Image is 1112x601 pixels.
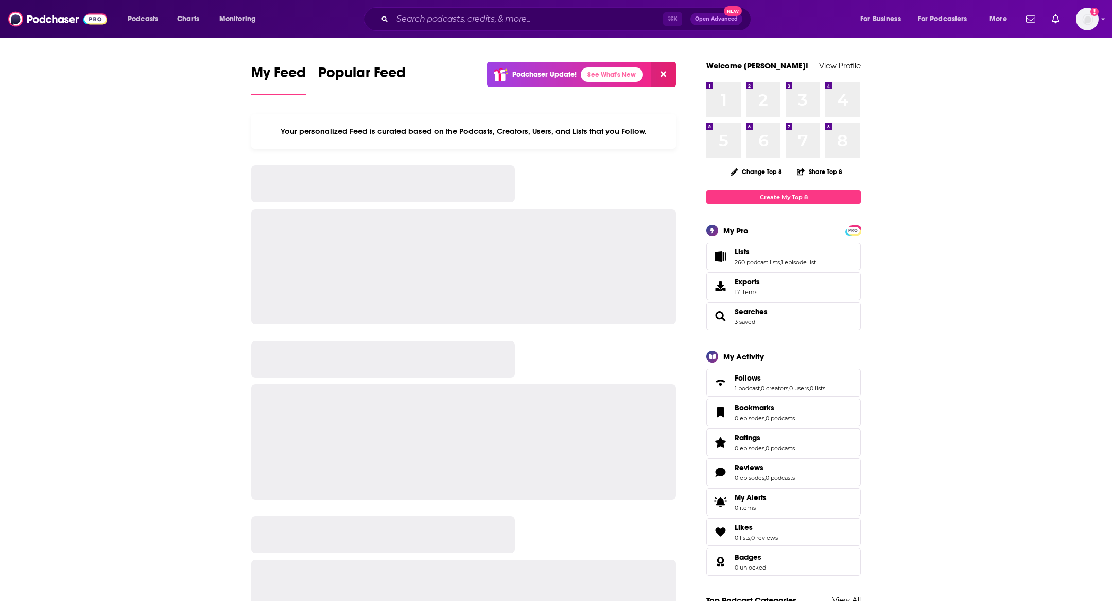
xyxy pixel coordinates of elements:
[710,465,731,479] a: Reviews
[982,11,1020,27] button: open menu
[735,385,760,392] a: 1 podcast
[706,548,861,576] span: Badges
[847,227,859,234] span: PRO
[735,504,767,511] span: 0 items
[764,474,766,482] span: ,
[318,64,406,95] a: Popular Feed
[764,444,766,452] span: ,
[809,385,810,392] span: ,
[512,70,577,79] p: Podchaser Update!
[706,369,861,397] span: Follows
[760,385,761,392] span: ,
[735,523,753,532] span: Likes
[750,534,751,541] span: ,
[989,12,1007,26] span: More
[735,277,760,286] span: Exports
[735,247,816,256] a: Lists
[706,518,861,546] span: Likes
[706,243,861,270] span: Lists
[318,64,406,88] span: Popular Feed
[1076,8,1099,30] span: Logged in as TeemsPR
[781,259,816,266] a: 1 episode list
[735,463,795,472] a: Reviews
[170,11,205,27] a: Charts
[723,226,749,235] div: My Pro
[735,553,761,562] span: Badges
[761,385,788,392] a: 0 creators
[735,247,750,256] span: Lists
[735,307,768,316] a: Searches
[764,415,766,422] span: ,
[918,12,967,26] span: For Podcasters
[810,385,825,392] a: 0 lists
[710,279,731,294] span: Exports
[735,534,750,541] a: 0 lists
[723,352,764,362] div: My Activity
[581,67,643,82] a: See What's New
[695,16,738,22] span: Open Advanced
[710,555,731,569] a: Badges
[1048,10,1064,28] a: Show notifications dropdown
[710,405,731,420] a: Bookmarks
[251,64,306,95] a: My Feed
[706,458,861,486] span: Reviews
[735,433,760,442] span: Ratings
[796,162,843,182] button: Share Top 8
[735,373,825,383] a: Follows
[735,259,780,266] a: 260 podcast lists
[706,428,861,456] span: Ratings
[1022,10,1039,28] a: Show notifications dropdown
[374,7,761,31] div: Search podcasts, credits, & more...
[735,523,778,532] a: Likes
[724,6,742,16] span: New
[251,114,676,149] div: Your personalized Feed is curated based on the Podcasts, Creators, Users, and Lists that you Follow.
[751,534,778,541] a: 0 reviews
[735,403,795,413] a: Bookmarks
[710,309,731,323] a: Searches
[212,11,269,27] button: open menu
[819,61,861,71] a: View Profile
[860,12,901,26] span: For Business
[724,165,788,178] button: Change Top 8
[690,13,742,25] button: Open AdvancedNew
[1076,8,1099,30] img: User Profile
[663,12,682,26] span: ⌘ K
[735,415,764,422] a: 0 episodes
[710,375,731,390] a: Follows
[706,272,861,300] a: Exports
[710,525,731,539] a: Likes
[780,259,781,266] span: ,
[789,385,809,392] a: 0 users
[766,444,795,452] a: 0 podcasts
[735,433,795,442] a: Ratings
[706,302,861,330] span: Searches
[735,288,760,296] span: 17 items
[788,385,789,392] span: ,
[706,399,861,426] span: Bookmarks
[735,463,763,472] span: Reviews
[120,11,171,27] button: open menu
[735,493,767,502] span: My Alerts
[766,474,795,482] a: 0 podcasts
[735,474,764,482] a: 0 episodes
[766,415,795,422] a: 0 podcasts
[219,12,256,26] span: Monitoring
[847,226,859,234] a: PRO
[710,249,731,264] a: Lists
[735,444,764,452] a: 0 episodes
[735,553,766,562] a: Badges
[706,61,808,71] a: Welcome [PERSON_NAME]!
[177,12,199,26] span: Charts
[735,403,774,413] span: Bookmarks
[911,11,982,27] button: open menu
[392,11,663,27] input: Search podcasts, credits, & more...
[251,64,306,88] span: My Feed
[710,495,731,509] span: My Alerts
[710,435,731,450] a: Ratings
[735,318,755,325] a: 3 saved
[1076,8,1099,30] button: Show profile menu
[735,373,761,383] span: Follows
